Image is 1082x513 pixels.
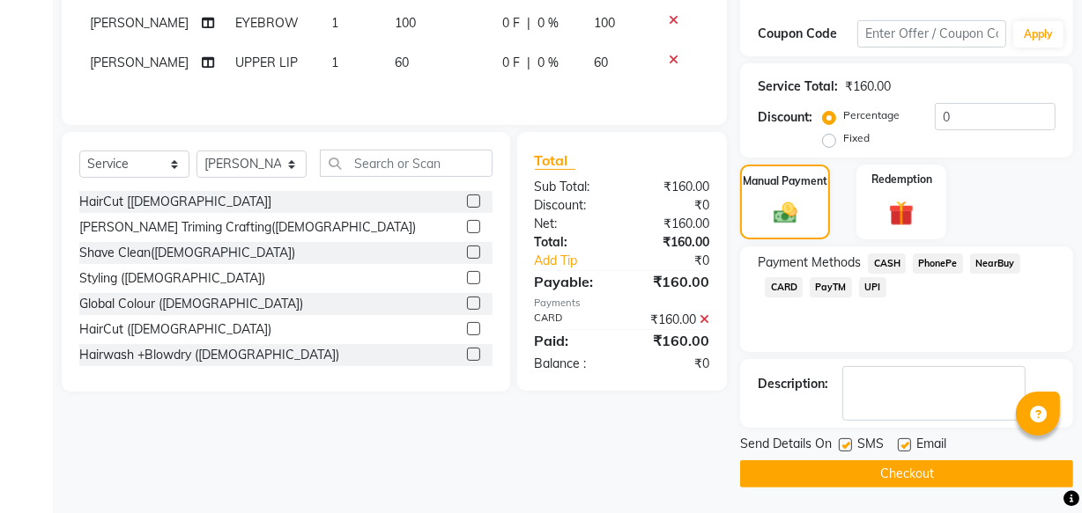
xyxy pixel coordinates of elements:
div: ₹160.00 [845,77,891,96]
div: ₹160.00 [622,215,723,233]
span: 1 [331,15,338,31]
span: SMS [857,435,884,457]
div: ₹160.00 [622,178,723,196]
div: ₹160.00 [622,271,723,292]
span: [PERSON_NAME] [90,15,189,31]
div: Coupon Code [758,25,857,43]
div: HairCut [[DEMOGRAPHIC_DATA]] [79,193,271,211]
input: Search or Scan [320,150,493,177]
span: 60 [594,55,608,70]
span: UPI [859,277,886,297]
div: Payments [535,296,710,311]
div: Description: [758,375,828,393]
div: Global Colour ([DEMOGRAPHIC_DATA]) [79,295,303,313]
span: 100 [594,15,615,31]
div: Hairwash +Blowdry ([DEMOGRAPHIC_DATA]) [79,346,339,364]
span: EYEBROW [235,15,299,31]
span: PayTM [810,277,852,297]
div: Styling ([DEMOGRAPHIC_DATA]) [79,269,265,288]
input: Enter Offer / Coupon Code [857,20,1006,48]
div: Net: [522,215,622,233]
a: Add Tip [522,252,639,270]
span: UPPER LIP [235,55,298,70]
span: CASH [868,253,906,274]
div: Total: [522,233,622,252]
div: ₹160.00 [622,330,723,351]
div: ₹0 [639,252,723,270]
img: _cash.svg [767,200,804,227]
label: Fixed [843,130,870,146]
span: CARD [765,277,803,297]
span: | [527,54,530,72]
span: Send Details On [740,435,832,457]
span: Email [916,435,946,457]
div: Service Total: [758,77,838,96]
span: 0 F [502,54,520,72]
div: Payable: [522,271,622,292]
span: 1 [331,55,338,70]
button: Checkout [740,460,1073,487]
div: ₹0 [622,355,723,373]
span: 0 % [537,14,559,33]
div: ₹0 [622,196,723,215]
span: 0 F [502,14,520,33]
div: CARD [522,311,622,329]
div: Paid: [522,330,622,351]
div: Discount: [522,196,622,215]
span: 0 % [537,54,559,72]
span: NearBuy [970,253,1020,274]
span: 60 [395,55,409,70]
label: Manual Payment [743,173,827,189]
img: _gift.svg [881,198,922,229]
div: Discount: [758,108,812,127]
span: Payment Methods [758,253,861,272]
div: Sub Total: [522,178,622,196]
div: Shave Clean([DEMOGRAPHIC_DATA]) [79,244,295,262]
span: 100 [395,15,416,31]
button: Apply [1013,21,1063,48]
span: | [527,14,530,33]
div: Balance : [522,355,622,373]
label: Percentage [843,107,900,123]
div: ₹160.00 [622,233,723,252]
span: [PERSON_NAME] [90,55,189,70]
label: Redemption [871,172,932,187]
div: HairCut ([DEMOGRAPHIC_DATA]) [79,320,271,339]
span: Total [535,151,575,170]
div: ₹160.00 [622,311,723,329]
span: PhonePe [913,253,963,274]
div: [PERSON_NAME] Triming Crafting([DEMOGRAPHIC_DATA]) [79,218,416,237]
